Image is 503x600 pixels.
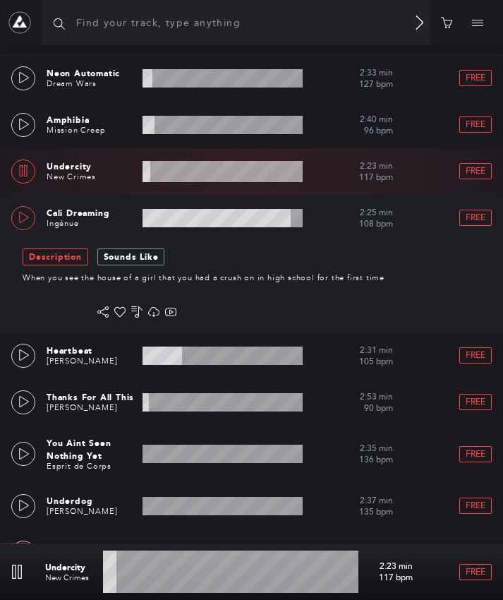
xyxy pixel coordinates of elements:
span: Free [466,501,485,510]
p: Underdog [47,495,137,508]
p: Neon Automatic [47,67,137,80]
p: 2:31 min [308,344,393,357]
p: Cali Dreaming [47,207,137,220]
p: 105 bpm [308,357,393,367]
p: 96 bpm [308,126,393,136]
p: The King Is Back [47,541,137,554]
p: 2:40 min [308,114,393,126]
p: Undercity [45,561,97,574]
a: New Crimes [45,573,89,582]
span: Free [466,351,485,360]
p: Heartbeat [47,344,137,357]
p: 2:25 min [308,207,393,220]
a: Esprit de Corps [47,462,111,471]
span: Free [466,397,485,407]
a: [PERSON_NAME] [47,356,117,366]
p: 2:53 min [308,391,393,404]
a: Description [23,248,88,265]
p: When you see the house of a girl that you had a crush on in high school for the first time [23,274,503,283]
a: New Crimes [47,172,96,181]
p: 127 bpm [308,80,393,90]
span: Free [466,120,485,129]
img: Ritual Music [8,11,31,34]
span: Free [466,167,485,176]
p: Amphibia [47,114,137,126]
a: Sounds Like [97,248,165,265]
span: Free [466,213,485,222]
a: Dream Wars [47,79,97,88]
p: 2:35 min [308,443,393,455]
p: Undercity [47,160,137,173]
p: 135 bpm [308,508,393,517]
a: Ingénue [47,219,79,228]
p: 2:37 min [308,495,393,508]
a: Mission Creep [47,126,105,135]
span: Free [466,568,485,577]
p: 117 bpm [365,573,413,583]
a: [PERSON_NAME] [47,507,117,516]
span: Free [466,450,485,459]
p: Thanks For All This [47,391,137,404]
p: 108 bpm [308,220,393,229]
a: [PERSON_NAME] [47,403,117,412]
p: 117 bpm [308,173,393,183]
p: 136 bpm [308,455,393,465]
p: 90 bpm [308,404,393,414]
p: 2:23 min [365,560,413,573]
p: You Aint Seen Nothing Yet [47,437,137,462]
p: 2:23 min [308,160,393,173]
p: 2:44 min [308,541,393,554]
span: Free [466,73,485,83]
p: 2:33 min [308,67,393,80]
